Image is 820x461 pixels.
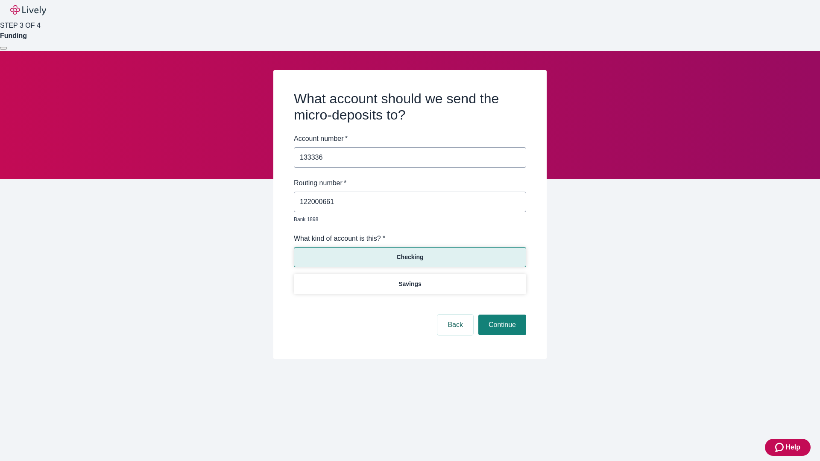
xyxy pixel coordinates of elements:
img: Lively [10,5,46,15]
label: What kind of account is this? * [294,233,385,244]
svg: Zendesk support icon [775,442,785,452]
label: Account number [294,134,348,144]
span: Help [785,442,800,452]
h2: What account should we send the micro-deposits to? [294,90,526,123]
button: Back [437,315,473,335]
p: Savings [398,280,422,289]
p: Checking [396,253,423,262]
button: Continue [478,315,526,335]
label: Routing number [294,178,346,188]
button: Zendesk support iconHelp [765,439,811,456]
button: Checking [294,247,526,267]
button: Savings [294,274,526,294]
p: Bank 1898 [294,216,520,223]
